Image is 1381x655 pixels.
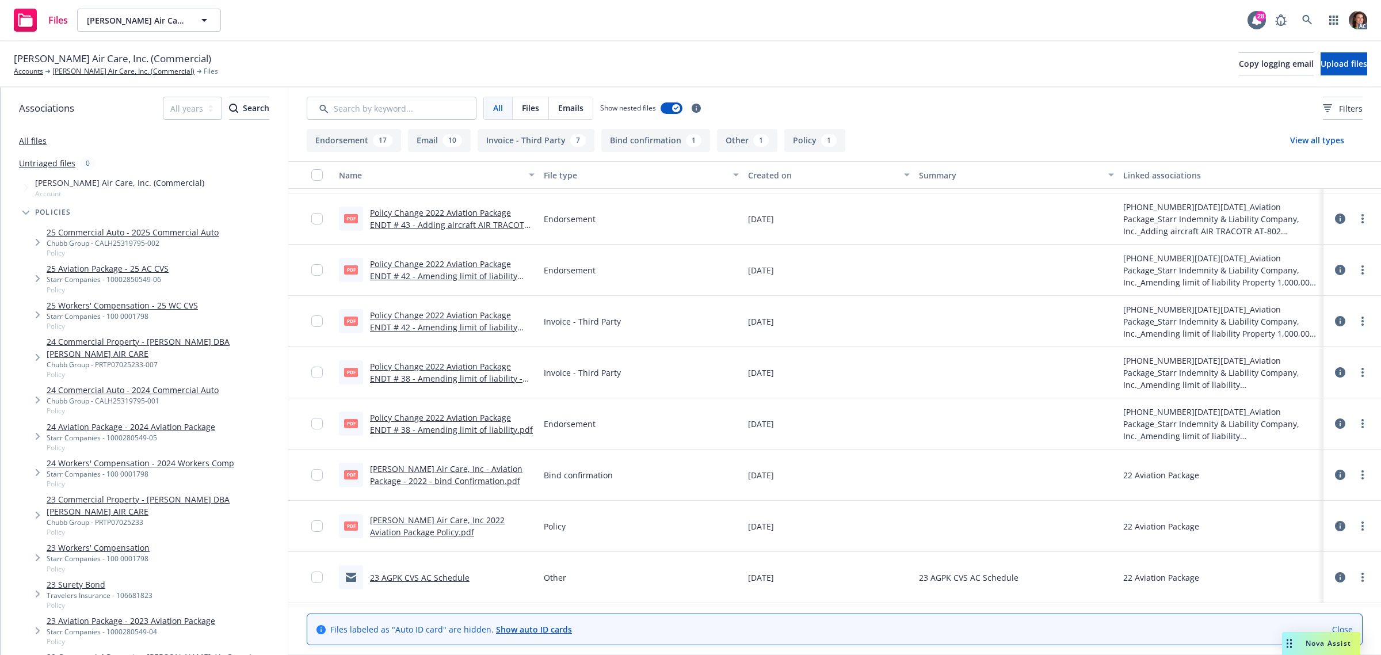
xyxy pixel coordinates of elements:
[1356,570,1369,584] a: more
[478,129,594,152] button: Invoice - Third Party
[1306,638,1351,648] span: Nova Assist
[9,4,73,36] a: Files
[35,189,204,199] span: Account
[47,517,283,527] div: Chubb Group - PRTP07025233
[229,97,269,120] button: SearchSearch
[1356,314,1369,328] a: more
[1256,11,1266,21] div: 28
[47,433,215,443] div: Starr Companies - 1000280549-05
[47,564,150,574] span: Policy
[1123,355,1319,391] div: [PHONE_NUMBER][DATE][DATE]_Aviation Package_Starr Indemnity & Liability Company, Inc._Amending li...
[1123,469,1199,481] div: 22 Aviation Package
[370,207,529,242] a: Policy Change 2022 Aviation Package ENDT # 43 - Adding aircraft AIR TRACOTR AT-802.pdf
[344,470,358,479] span: pdf
[544,572,566,584] span: Other
[1119,161,1323,189] button: Linked associations
[1356,417,1369,431] a: more
[344,521,358,530] span: pdf
[229,104,238,113] svg: Search
[307,97,476,120] input: Search by keyword...
[307,129,401,152] button: Endorsement
[339,169,522,181] div: Name
[52,66,194,77] a: [PERSON_NAME] Air Care, Inc. (Commercial)
[370,412,533,435] a: Policy Change 2022 Aviation Package ENDT # 38 - Amending limit of liability.pdf
[47,615,215,627] a: 23 Aviation Package - 2023 Aviation Package
[544,520,566,532] span: Policy
[48,16,68,25] span: Files
[1296,9,1319,32] a: Search
[1123,303,1319,340] div: [PHONE_NUMBER][DATE][DATE]_Aviation Package_Starr Indemnity & Liability Company, Inc._Amending li...
[748,367,774,379] span: [DATE]
[47,527,283,537] span: Policy
[748,315,774,327] span: [DATE]
[344,214,358,223] span: pdf
[47,469,234,479] div: Starr Companies - 100 0001798
[784,129,845,152] button: Policy
[47,370,283,379] span: Policy
[544,315,621,327] span: Invoice - Third Party
[311,520,323,532] input: Toggle Row Selected
[544,418,596,430] span: Endorsement
[35,177,204,189] span: [PERSON_NAME] Air Care, Inc. (Commercial)
[408,129,471,152] button: Email
[1356,263,1369,277] a: more
[47,443,215,452] span: Policy
[570,134,586,147] div: 7
[47,479,234,489] span: Policy
[47,396,219,406] div: Chubb Group - CALH25319795-001
[47,493,283,517] a: 23 Commercial Property - [PERSON_NAME] DBA [PERSON_NAME] AIR CARE
[496,624,572,635] a: Show auto ID cards
[1269,9,1292,32] a: Report a Bug
[344,265,358,274] span: pdf
[1332,623,1353,635] a: Close
[1323,97,1363,120] button: Filters
[47,299,198,311] a: 25 Workers' Compensation - 25 WC CVS
[544,469,613,481] span: Bind confirmation
[35,209,71,216] span: Policies
[493,102,503,114] span: All
[748,264,774,276] span: [DATE]
[1323,102,1363,115] span: Filters
[19,101,74,116] span: Associations
[748,169,896,181] div: Created on
[370,258,526,294] a: Policy Change 2022 Aviation Package ENDT # 42 - Amending limit of liability Property 1,000,000. e...
[77,9,221,32] button: [PERSON_NAME] Air Care, Inc. (Commercial)
[19,135,47,146] a: All files
[1123,520,1199,532] div: 22 Aviation Package
[1282,632,1360,655] button: Nova Assist
[544,367,621,379] span: Invoice - Third Party
[47,542,150,554] a: 23 Workers' Compensation
[544,169,727,181] div: File type
[1322,9,1345,32] a: Switch app
[47,637,215,646] span: Policy
[1239,52,1314,75] button: Copy logging email
[47,311,198,321] div: Starr Companies - 100 0001798
[1339,102,1363,115] span: Filters
[1321,52,1367,75] button: Upload files
[1282,632,1296,655] div: Drag to move
[1321,58,1367,69] span: Upload files
[539,161,744,189] button: File type
[47,238,219,248] div: Chubb Group - CALH25319795-002
[442,134,462,147] div: 10
[344,368,358,376] span: pdf
[919,169,1102,181] div: Summary
[344,317,358,325] span: pdf
[1123,201,1319,237] div: [PHONE_NUMBER][DATE][DATE]_Aviation Package_Starr Indemnity & Liability Company, Inc._Adding airc...
[1356,365,1369,379] a: more
[1356,212,1369,226] a: more
[344,419,358,428] span: pdf
[914,161,1119,189] button: Summary
[748,213,774,225] span: [DATE]
[1356,519,1369,533] a: more
[311,469,323,481] input: Toggle Row Selected
[47,262,169,275] a: 25 Aviation Package - 25 AC CVS
[311,367,323,378] input: Toggle Row Selected
[334,161,539,189] button: Name
[330,623,572,635] span: Files labeled as "Auto ID card" are hidden.
[370,515,505,538] a: [PERSON_NAME] Air Care, Inc 2022 Aviation Package Policy.pdf
[821,134,837,147] div: 1
[522,102,539,114] span: Files
[544,213,596,225] span: Endorsement
[686,134,701,147] div: 1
